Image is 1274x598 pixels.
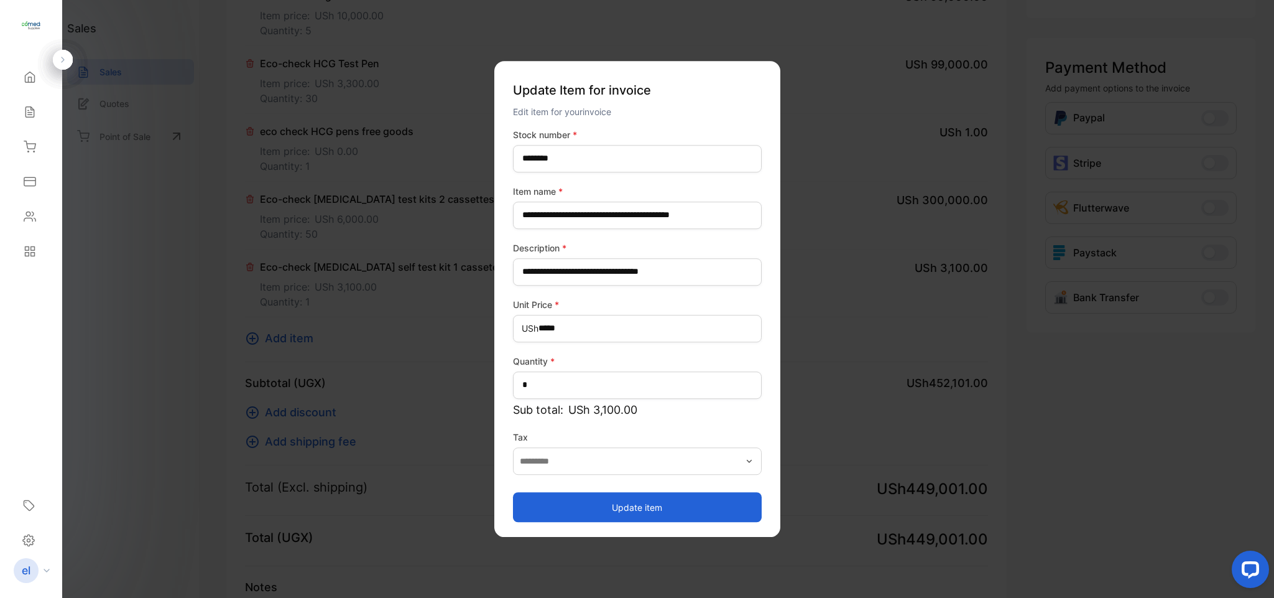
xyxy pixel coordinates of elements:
label: Description [513,241,762,255]
img: logo [22,16,40,35]
label: Quantity [513,355,762,368]
label: Item name [513,185,762,198]
span: USh [522,322,538,335]
button: Update item [513,492,762,522]
p: Sub total: [513,401,762,418]
span: Edit item for your invoice [513,106,611,117]
p: el [22,563,30,579]
label: Unit Price [513,298,762,311]
iframe: LiveChat chat widget [1222,546,1274,598]
label: Stock number [513,128,762,141]
p: Update Item for invoice [513,76,762,105]
span: USh 3,100.00 [568,401,637,418]
label: Tax [513,431,762,444]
